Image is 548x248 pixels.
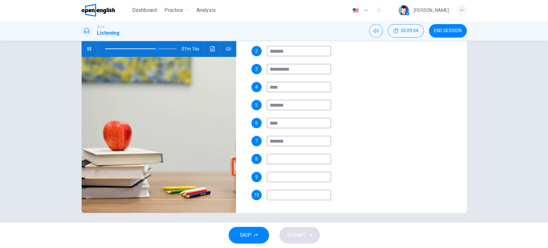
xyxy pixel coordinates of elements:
button: END SESSION [429,24,467,38]
span: 5 [255,103,258,107]
span: END SESSION [434,28,462,33]
span: 7 [255,139,258,143]
img: OpenEnglish logo [82,4,115,17]
span: 6 [255,121,258,125]
span: 8 [255,157,258,161]
div: [PERSON_NAME] [414,6,449,14]
span: 2 [255,49,258,53]
span: 3 [255,67,258,71]
span: Dashboard [132,6,157,14]
span: Analysis [196,6,216,14]
button: Analysis [194,4,218,16]
span: IELTS [97,25,104,29]
span: SKIP [240,231,251,240]
span: Practice [164,6,183,14]
a: OpenEnglish logo [82,4,130,17]
button: Click to see the audio transcription [207,41,218,57]
span: 10 [254,193,259,197]
img: en [352,8,360,13]
button: Dashboard [130,4,159,16]
img: Profile picture [398,5,409,15]
span: 9 [255,175,258,179]
span: 05:09:04 [401,28,418,33]
button: SKIP [229,227,269,244]
button: 05:09:04 [388,24,424,38]
img: Upcoming Travel [82,57,236,213]
span: 4 [255,85,258,89]
div: Hide [388,24,424,38]
span: 01m 16s [182,41,204,57]
button: Practice [162,4,191,16]
h1: Listening [97,29,119,37]
div: Mute [369,24,383,38]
